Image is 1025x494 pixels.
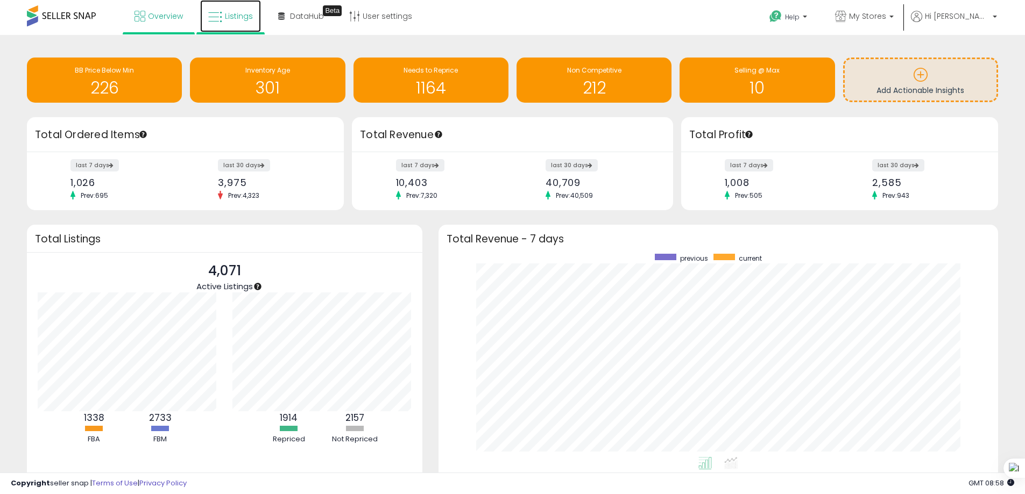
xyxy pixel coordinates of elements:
span: Active Listings [196,281,253,292]
span: Prev: 4,323 [223,191,265,200]
span: Prev: 7,320 [401,191,443,200]
h3: Total Listings [35,235,414,243]
a: Privacy Policy [139,478,187,488]
label: last 7 days [70,159,119,171]
b: 2157 [345,411,364,424]
label: last 30 days [872,159,924,171]
h1: 212 [522,79,666,97]
b: 2733 [149,411,172,424]
span: Prev: 943 [877,191,915,200]
a: BB Price Below Min 226 [27,58,182,103]
span: 2025-10-6 08:58 GMT [969,478,1014,488]
span: Listings [225,11,253,22]
div: FBA [62,434,126,445]
h1: 226 [32,79,176,97]
span: Hi [PERSON_NAME] [925,11,989,22]
span: My Stores [849,11,886,22]
h3: Total Ordered Items [35,127,336,142]
label: last 7 days [396,159,444,171]
span: Help [785,12,800,22]
b: 1914 [280,411,298,424]
a: Inventory Age 301 [190,58,345,103]
a: Selling @ Max 10 [680,58,835,103]
h3: Total Profit [689,127,990,142]
b: 1338 [84,411,104,424]
span: Inventory Age [245,66,290,75]
label: last 30 days [218,159,270,171]
span: Prev: 40,509 [550,191,598,200]
p: 4,071 [196,261,253,281]
span: Selling @ Max [734,66,780,75]
a: Needs to Reprice 1164 [354,58,508,103]
label: last 7 days [725,159,773,171]
a: Help [761,2,818,35]
div: 1,026 [70,177,178,188]
a: Hi [PERSON_NAME] [911,11,997,35]
span: Needs to Reprice [404,66,458,75]
span: Overview [148,11,183,22]
div: seller snap | | [11,478,187,489]
span: BB Price Below Min [75,66,134,75]
span: current [739,254,762,263]
a: Add Actionable Insights [845,59,996,101]
div: Tooltip anchor [138,130,148,139]
span: DataHub [290,11,324,22]
label: last 30 days [546,159,598,171]
div: Not Repriced [323,434,387,445]
span: Prev: 505 [730,191,768,200]
h1: 10 [685,79,829,97]
div: Tooltip anchor [323,5,342,16]
h1: 301 [195,79,340,97]
span: Add Actionable Insights [876,85,964,96]
a: Terms of Use [92,478,138,488]
i: Get Help [769,10,782,23]
div: Repriced [257,434,321,445]
div: 40,709 [546,177,654,188]
div: 2,585 [872,177,979,188]
div: FBM [128,434,193,445]
div: 1,008 [725,177,832,188]
div: 3,975 [218,177,325,188]
h1: 1164 [359,79,503,97]
span: Non Competitive [567,66,621,75]
span: Prev: 695 [75,191,114,200]
h3: Total Revenue - 7 days [447,235,990,243]
strong: Copyright [11,478,50,488]
h3: Total Revenue [360,127,665,142]
div: Tooltip anchor [744,130,754,139]
div: Tooltip anchor [434,130,443,139]
span: previous [680,254,708,263]
a: Non Competitive 212 [517,58,671,103]
div: Tooltip anchor [253,282,263,291]
div: 10,403 [396,177,505,188]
